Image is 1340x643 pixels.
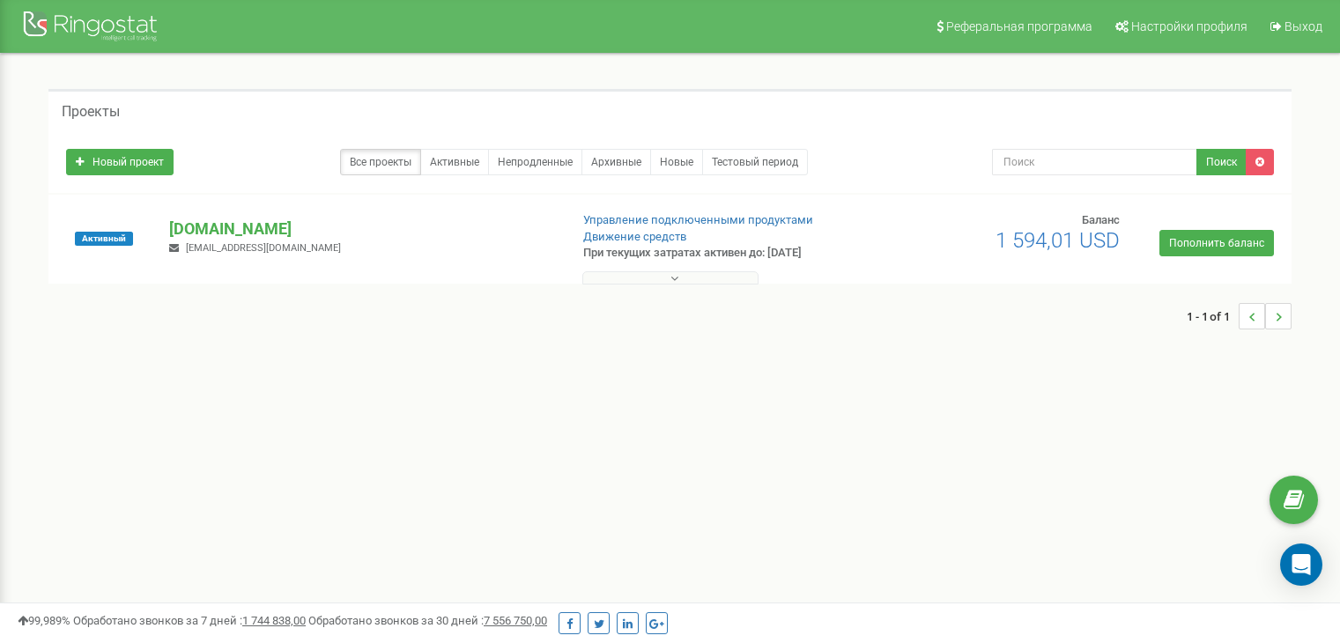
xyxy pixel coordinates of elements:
a: Новый проект [66,149,174,175]
input: Поиск [992,149,1197,175]
u: 7 556 750,00 [484,614,547,627]
span: Реферальная программа [946,19,1092,33]
a: Движение средств [583,230,686,243]
span: Активный [75,232,133,246]
button: Поиск [1196,149,1247,175]
span: Обработано звонков за 7 дней : [73,614,306,627]
a: Управление подключенными продуктами [583,213,813,226]
span: 1 594,01 USD [996,228,1120,253]
a: Активные [420,149,489,175]
p: [DOMAIN_NAME] [169,218,554,240]
a: Архивные [581,149,651,175]
span: Выход [1284,19,1322,33]
span: Баланс [1082,213,1120,226]
a: Новые [650,149,703,175]
nav: ... [1187,285,1292,347]
span: 99,989% [18,614,70,627]
a: Непродленные [488,149,582,175]
u: 1 744 838,00 [242,614,306,627]
span: [EMAIL_ADDRESS][DOMAIN_NAME] [186,242,341,254]
a: Тестовый период [702,149,808,175]
a: Пополнить баланс [1159,230,1274,256]
p: При текущих затратах активен до: [DATE] [583,245,865,262]
div: Open Intercom Messenger [1280,543,1322,586]
span: Обработано звонков за 30 дней : [308,614,547,627]
span: Настройки профиля [1131,19,1247,33]
h5: Проекты [62,104,120,120]
span: 1 - 1 of 1 [1187,303,1239,329]
a: Все проекты [340,149,421,175]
